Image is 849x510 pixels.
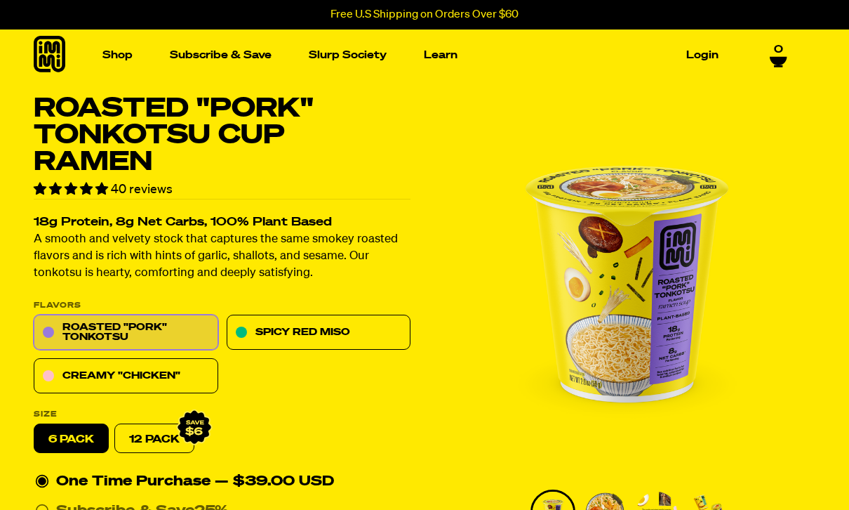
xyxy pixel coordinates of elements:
[34,183,111,196] span: 4.78 stars
[34,315,218,351] a: Roasted "Pork" Tonkotsu
[330,8,519,21] p: Free U.S Shipping on Orders Over $60
[7,445,152,503] iframe: Marketing Popup
[770,44,787,67] a: 0
[97,30,724,81] nav: Main navigation
[35,471,409,493] div: One Time Purchase
[303,44,392,66] a: Slurp Society
[34,217,410,229] h2: 18g Protein, 8g Net Carbs, 100% Plant Based
[34,359,218,394] a: Creamy "Chicken"
[774,44,783,56] span: 0
[34,96,410,176] h1: Roasted "Pork" Tonkotsu Cup Ramen
[215,471,334,493] div: — $39.00 USD
[681,44,724,66] a: Login
[111,183,173,196] span: 40 reviews
[227,315,411,351] a: Spicy Red Miso
[34,411,410,419] label: Size
[34,424,109,454] label: 6 pack
[97,44,138,66] a: Shop
[439,96,815,473] div: PDP main carousel
[439,96,815,473] img: Roasted "Pork" Tonkotsu Cup Ramen
[114,424,194,454] a: 12 Pack
[439,96,815,473] li: 1 of 4
[34,302,410,310] p: Flavors
[164,44,277,66] a: Subscribe & Save
[34,232,410,282] p: A smooth and velvety stock that captures the same smokey roasted flavors and is rich with hints o...
[418,44,463,66] a: Learn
